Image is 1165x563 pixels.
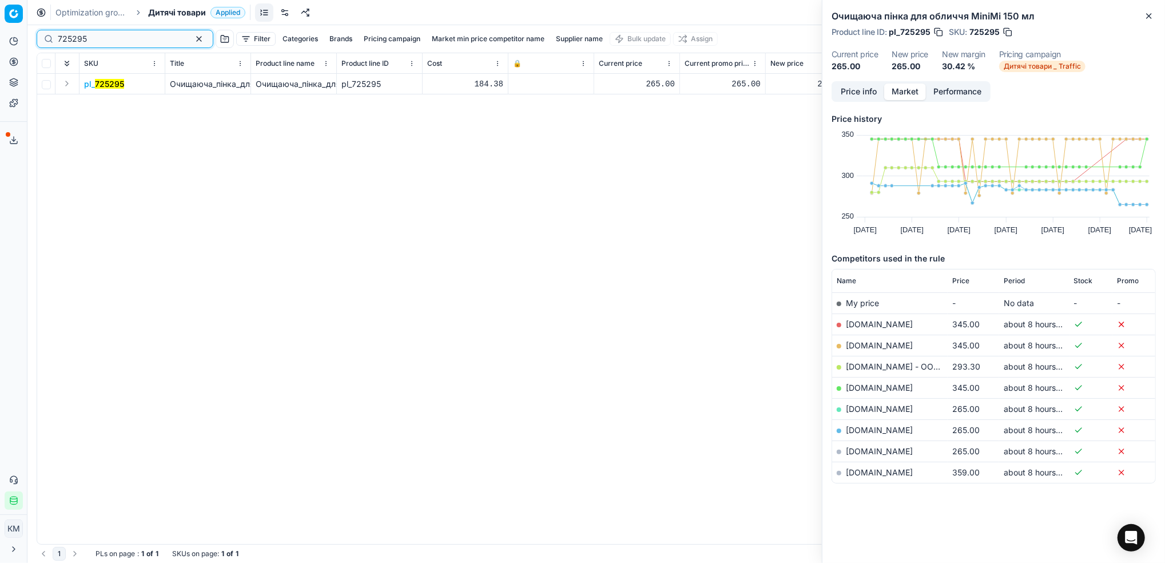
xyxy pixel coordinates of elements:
dt: Current price [832,50,878,58]
strong: 1 [221,549,224,558]
text: 300 [842,171,854,180]
button: КM [5,520,23,538]
a: [DOMAIN_NAME] [846,467,913,477]
span: about 8 hours ago [1004,383,1072,392]
strong: of [226,549,233,558]
text: [DATE] [854,225,877,234]
span: 725295 [969,26,1000,38]
span: Очищаюча_пінка_для_обличчя_MiniMi_150_мл [170,79,347,89]
button: Market min price competitor name [427,32,549,46]
span: My price [846,298,879,308]
text: [DATE] [1041,225,1064,234]
button: Bulk update [610,32,671,46]
nav: pagination [37,547,82,561]
td: - [1069,292,1112,314]
button: Filter [236,32,276,46]
span: 359.00 [952,467,980,477]
div: 265.00 [599,78,675,90]
dd: 30.42 % [942,61,985,72]
span: Current promo price [685,59,749,68]
input: Search by SKU or title [58,33,183,45]
span: Applied [210,7,245,18]
span: Дитячі товари _ Traffic [999,61,1086,72]
strong: 1 [236,549,238,558]
td: No data [999,292,1069,314]
span: 265.00 [952,425,980,435]
button: Expand all [60,57,74,70]
text: [DATE] [948,225,971,234]
text: 350 [842,130,854,138]
span: 293.30 [952,362,980,371]
span: New price [770,59,804,68]
span: about 8 hours ago [1004,404,1072,414]
text: [DATE] [995,225,1017,234]
span: Price [952,276,969,286]
a: [DOMAIN_NAME] [846,446,913,456]
button: Performance [926,84,989,100]
span: Title [170,59,184,68]
span: PLs on page [96,549,135,558]
span: about 8 hours ago [1004,467,1072,477]
dd: 265.00 [832,61,878,72]
span: about 8 hours ago [1004,362,1072,371]
strong: 1 [141,549,144,558]
span: 265.00 [952,446,980,456]
span: Дитячі товари [148,7,206,18]
span: Product line ID : [832,28,886,36]
td: - [1112,292,1155,314]
dt: New price [892,50,928,58]
button: Market [884,84,926,100]
span: about 8 hours ago [1004,319,1072,329]
a: [DOMAIN_NAME] [846,383,913,392]
dt: New margin [942,50,985,58]
button: Expand [60,77,74,90]
span: Current price [599,59,642,68]
text: [DATE] [901,225,924,234]
button: Pricing campaign [359,32,425,46]
dd: 265.00 [892,61,928,72]
span: 345.00 [952,383,980,392]
div: Очищаюча_пінка_для_обличчя_MiniMi_150_мл [256,78,332,90]
span: about 8 hours ago [1004,425,1072,435]
span: 345.00 [952,340,980,350]
span: Дитячі товариApplied [148,7,245,18]
strong: of [146,549,153,558]
button: pl_725295 [84,78,124,90]
td: - [948,292,999,314]
text: [DATE] [1129,225,1152,234]
dt: Pricing campaign [999,50,1086,58]
span: SKU : [949,28,967,36]
span: SKU [84,59,98,68]
button: Go to next page [68,547,82,561]
span: about 8 hours ago [1004,340,1072,350]
h2: Очищаюча пінка для обличчя MiniMi 150 мл [832,9,1156,23]
h5: Price history [832,113,1156,125]
text: 250 [842,212,854,220]
span: 345.00 [952,319,980,329]
div: : [96,549,158,558]
span: pl_ [84,78,124,90]
text: [DATE] [1088,225,1111,234]
a: [DOMAIN_NAME] [846,319,913,329]
div: 184.38 [427,78,503,90]
span: Promo [1117,276,1139,286]
button: Price info [833,84,884,100]
span: Period [1004,276,1025,286]
span: Product line name [256,59,315,68]
span: Cost [427,59,442,68]
button: Supplier name [551,32,607,46]
div: 265.00 [770,78,846,90]
span: Stock [1074,276,1093,286]
mark: 725295 [95,79,124,89]
h5: Competitors used in the rule [832,253,1156,264]
span: КM [5,520,22,537]
span: Name [837,276,856,286]
span: pl_725295 [889,26,931,38]
button: Categories [278,32,323,46]
nav: breadcrumb [55,7,245,18]
button: Brands [325,32,357,46]
span: 265.00 [952,404,980,414]
a: [DOMAIN_NAME] - ООО «Эпицентр К» [846,362,996,371]
button: Assign [673,32,718,46]
span: 🔒 [513,59,522,68]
